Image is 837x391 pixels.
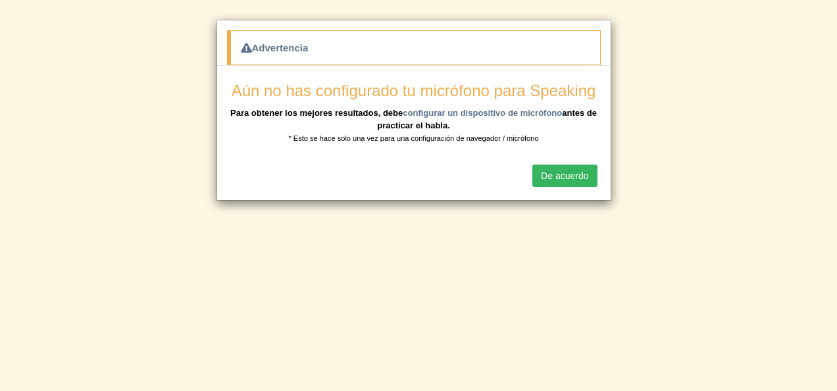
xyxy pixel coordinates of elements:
[288,134,538,142] small: * Esto se hace solo una vez para una configuración de navegador / micrófono
[230,108,597,130] b: Para obtener los mejores resultados, debe antes de practicar el habla.
[532,165,597,187] button: De acuerdo
[252,42,309,53] font: Advertencia
[232,82,596,99] span: Aún no has configurado tu micrófono para Speaking
[403,108,562,118] a: configurar un dispositivo de micrófono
